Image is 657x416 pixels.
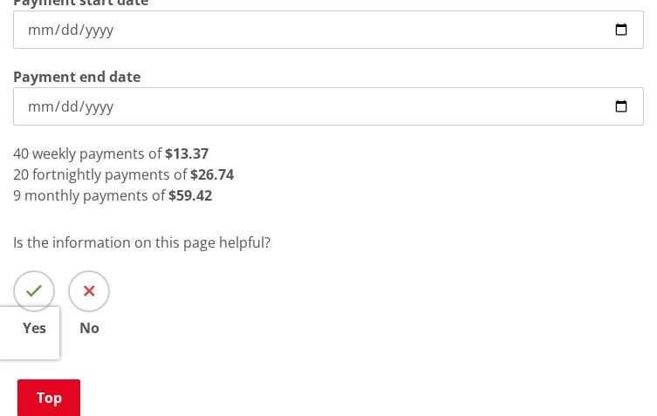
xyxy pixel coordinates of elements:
a: Top [17,379,80,416]
span: 40 [13,144,29,163]
p: Is the information on this page helpful? [13,232,644,253]
label: Payment end date [13,66,140,87]
span: monthly payments of [24,186,165,205]
strong: $59.42 [168,186,212,205]
span: No [68,321,110,335]
span: 9 [13,186,21,205]
iframe: Messenger Launcher [577,343,640,406]
span: 20 [13,165,29,184]
span: weekly payments of [32,144,161,163]
strong: $13.37 [165,144,209,163]
span: fortnightly payments of [32,165,187,184]
strong: $26.74 [190,165,234,184]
